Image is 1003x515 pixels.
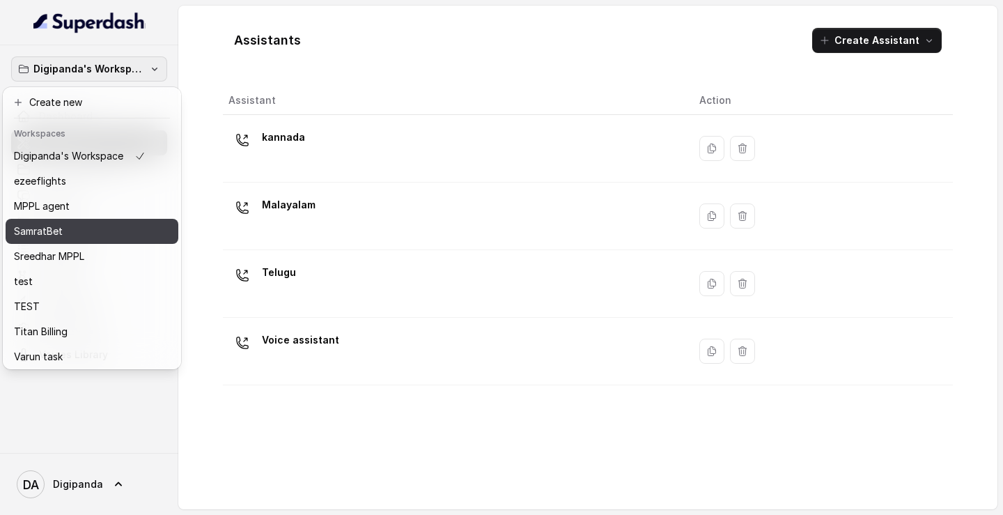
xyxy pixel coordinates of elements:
button: Digipanda's Workspace [11,56,167,82]
div: Digipanda's Workspace [3,87,181,369]
p: Sreedhar MPPL [14,248,84,265]
p: MPPL agent [14,198,70,215]
p: Digipanda's Workspace [14,148,123,164]
p: ezeeflights [14,173,66,190]
header: Workspaces [6,121,178,144]
p: test [14,273,33,290]
button: Create new [6,90,178,115]
p: SamratBet [14,223,63,240]
p: Titan Billing [14,323,68,340]
p: Digipanda's Workspace [33,61,145,77]
p: Varun task [14,348,63,365]
p: TEST [14,298,40,315]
